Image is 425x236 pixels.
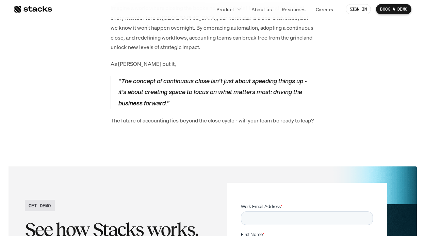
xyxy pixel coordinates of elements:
[350,7,367,12] p: SIGN IN
[111,116,315,126] p: The future of accounting lies beyond the close cycle - will your team be ready to leap?
[316,6,333,13] p: Careers
[247,3,276,15] a: About us
[346,4,371,14] a: SIGN IN
[312,3,338,15] a: Careers
[282,6,306,13] p: Resources
[376,4,411,14] a: BOOK A DEMO
[278,3,310,15] a: Resources
[111,59,315,69] p: As [PERSON_NAME] put it,
[380,7,407,12] p: BOOK A DEMO
[29,202,51,209] h2: GET DEMO
[3,8,20,13] span: Upgrade
[80,130,110,135] a: Privacy Policy
[251,6,272,13] p: About us
[216,6,234,13] p: Product
[111,3,315,52] p: Imagine a world where closing the books no longer feels like a sprint at the end of every month. ...
[118,76,315,109] p: “The concept of continuous close isn’t just about speeding things up - it’s about creating space ...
